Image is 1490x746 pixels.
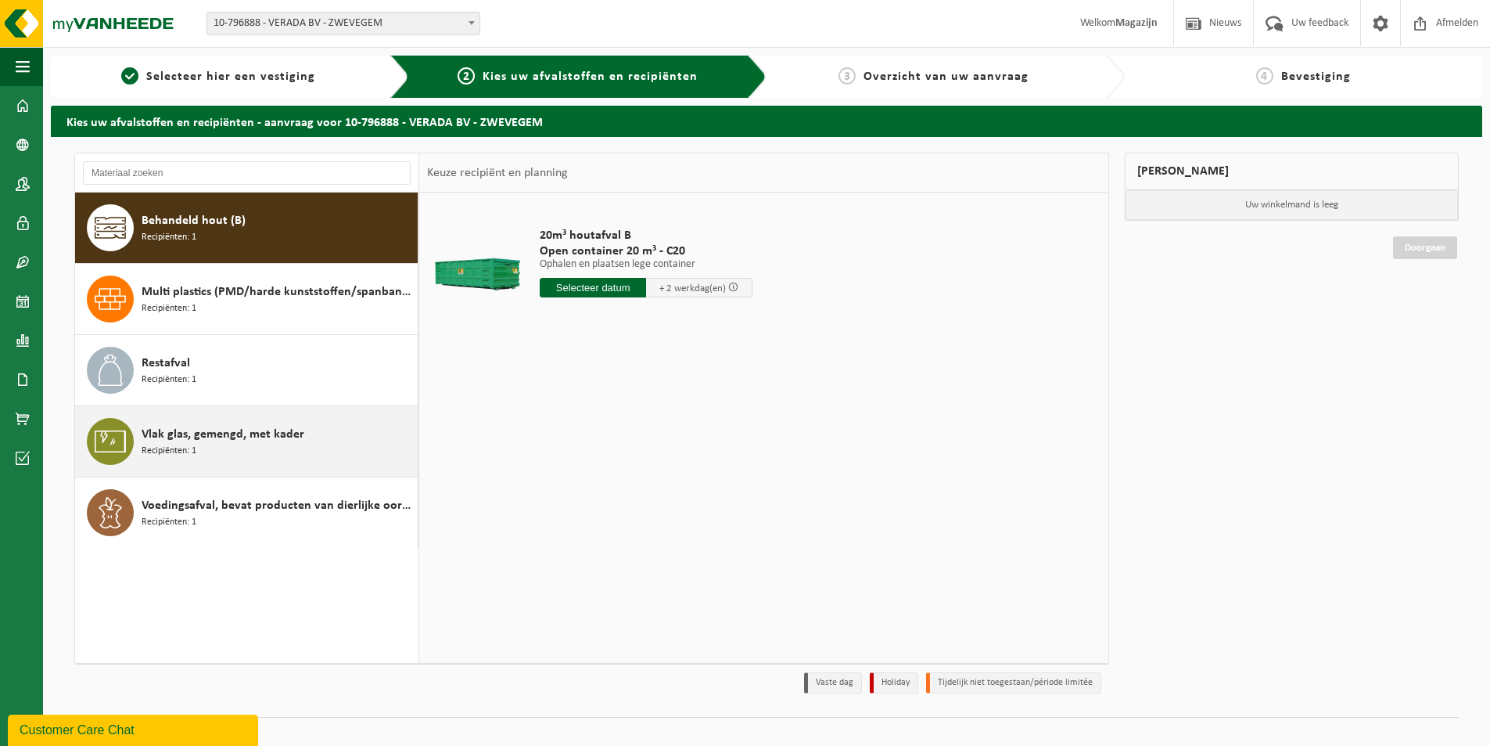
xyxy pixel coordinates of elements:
[540,259,752,270] p: Ophalen en plaatsen lege container
[83,161,411,185] input: Materiaal zoeken
[121,67,138,85] span: 1
[142,283,414,301] span: Multi plastics (PMD/harde kunststoffen/spanbanden/EPS/folie naturel/folie gemengd)
[142,515,196,530] span: Recipiënten: 1
[75,478,418,548] button: Voedingsafval, bevat producten van dierlijke oorsprong, onverpakt, categorie 3 Recipiënten: 1
[142,444,196,459] span: Recipiënten: 1
[1281,70,1351,83] span: Bevestiging
[206,12,480,35] span: 10-796888 - VERADA BV - ZWEVEGEM
[1125,153,1459,190] div: [PERSON_NAME]
[540,243,752,259] span: Open container 20 m³ - C20
[1393,236,1457,259] a: Doorgaan
[59,67,378,86] a: 1Selecteer hier een vestiging
[1256,67,1273,85] span: 4
[863,70,1029,83] span: Overzicht van uw aanvraag
[659,283,726,294] span: + 2 werkdag(en)
[146,70,315,83] span: Selecteer hier een vestiging
[142,230,196,245] span: Recipiënten: 1
[142,373,196,387] span: Recipiënten: 1
[142,425,304,444] span: Vlak glas, gemengd, met kader
[8,712,261,746] iframe: chat widget
[540,228,752,243] span: 20m³ houtafval B
[870,672,918,694] li: Holiday
[1115,17,1158,29] strong: Magazijn
[51,106,1482,136] h2: Kies uw afvalstoffen en recipiënten - aanvraag voor 10-796888 - VERADA BV - ZWEVEGEM
[75,335,418,406] button: Restafval Recipiënten: 1
[142,496,414,515] span: Voedingsafval, bevat producten van dierlijke oorsprong, onverpakt, categorie 3
[75,406,418,478] button: Vlak glas, gemengd, met kader Recipiënten: 1
[75,264,418,335] button: Multi plastics (PMD/harde kunststoffen/spanbanden/EPS/folie naturel/folie gemengd) Recipiënten: 1
[926,672,1101,694] li: Tijdelijk niet toegestaan/période limitée
[142,211,246,230] span: Behandeld hout (B)
[207,13,479,34] span: 10-796888 - VERADA BV - ZWEVEGEM
[142,354,190,373] span: Restafval
[838,67,856,85] span: 3
[458,67,475,85] span: 2
[804,672,862,694] li: Vaste dag
[75,193,418,264] button: Behandeld hout (B) Recipiënten: 1
[483,70,698,83] span: Kies uw afvalstoffen en recipiënten
[142,301,196,316] span: Recipiënten: 1
[540,278,646,297] input: Selecteer datum
[1126,190,1459,220] p: Uw winkelmand is leeg
[419,153,576,193] div: Keuze recipiënt en planning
